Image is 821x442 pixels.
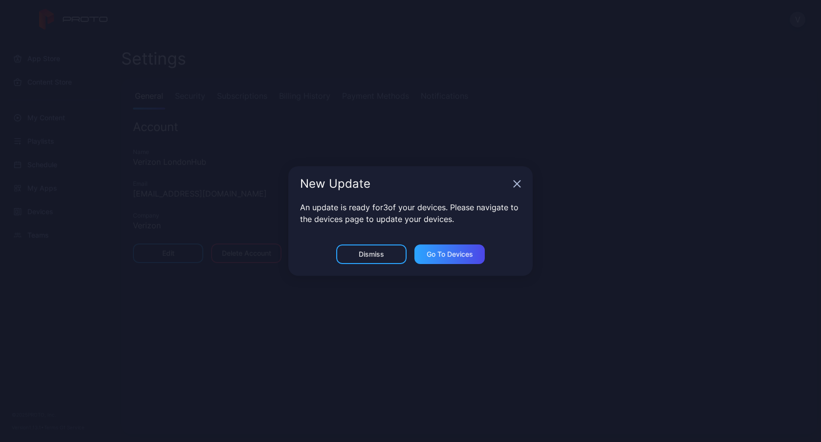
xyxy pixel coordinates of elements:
div: New Update [300,178,509,190]
div: Dismiss [359,250,384,258]
div: Go to devices [427,250,473,258]
button: Go to devices [414,244,485,264]
p: An update is ready for 3 of your devices. Please navigate to the devices page to update your devi... [300,201,521,225]
button: Dismiss [336,244,407,264]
